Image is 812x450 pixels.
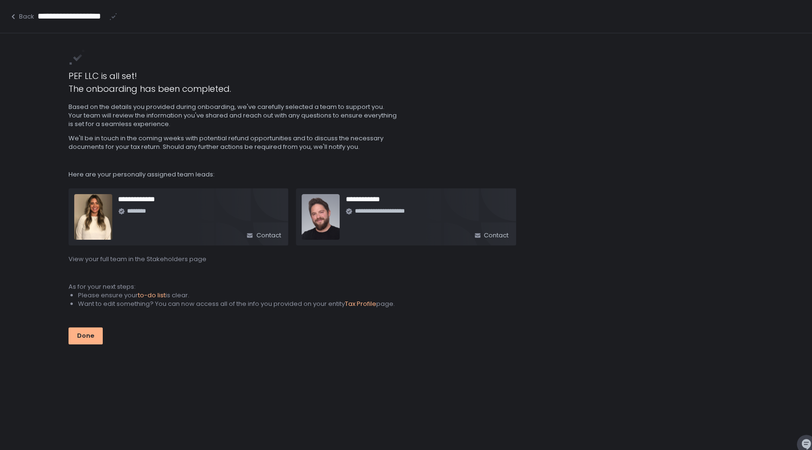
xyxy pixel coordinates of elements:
[78,291,189,300] span: Please ensure your is clear.
[77,332,94,340] div: Done
[68,170,744,179] span: Here are your personally assigned team leads:
[138,291,166,300] span: to-do list
[68,82,744,95] h1: The onboarding has been completed.
[68,255,206,264] button: View your full team in the Stakeholders page
[68,134,398,151] span: We'll be in touch in the coming weeks with potential refund opportunities and to discuss the nece...
[78,299,395,308] span: Want to edit something? You can now access all of the info you provided on your entity page.
[68,327,103,344] button: Done
[345,299,376,308] span: Tax Profile
[68,103,398,128] span: Based on the details you provided during onboarding, we've carefully selected a team to support y...
[68,282,136,291] span: As for your next steps:
[10,12,34,21] button: Back
[68,69,744,82] h1: PEF LLC is all set!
